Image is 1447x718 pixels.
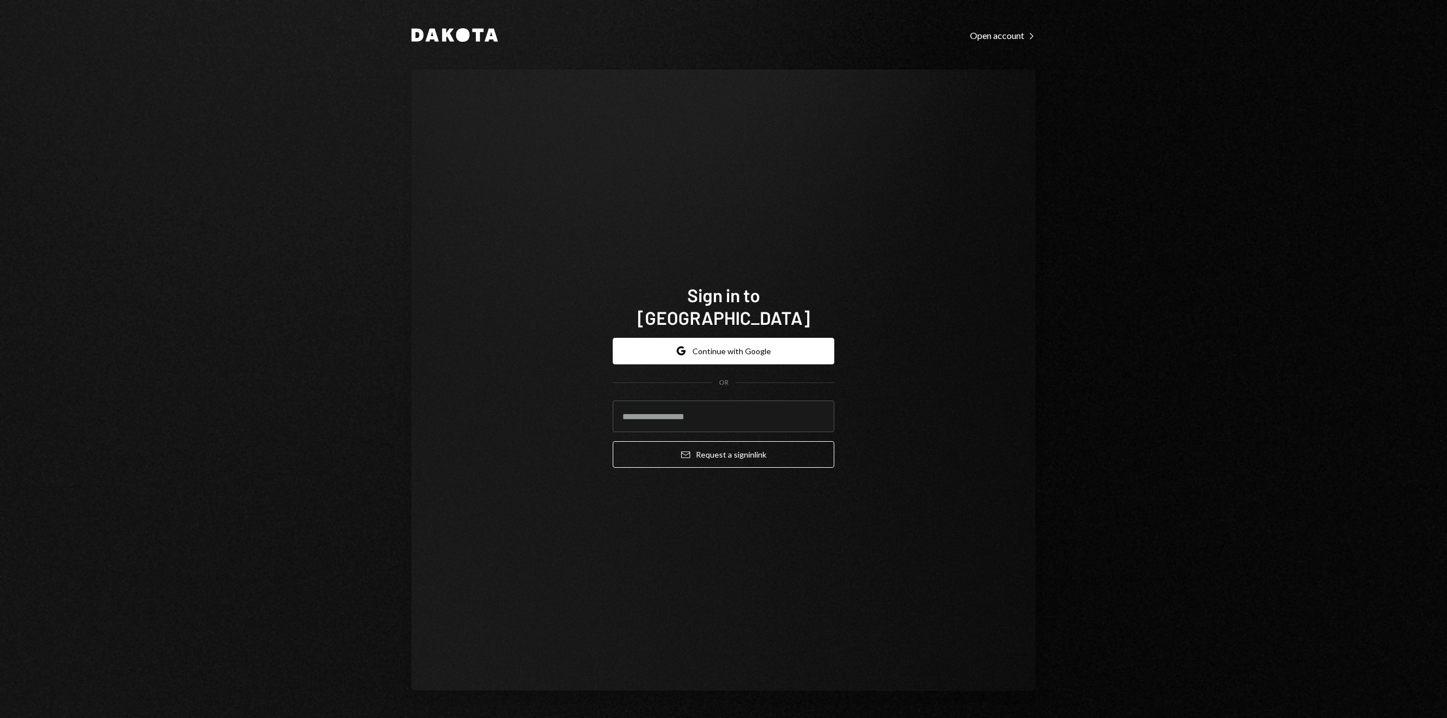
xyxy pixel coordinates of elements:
[719,378,729,388] div: OR
[613,441,834,468] button: Request a signinlink
[613,338,834,364] button: Continue with Google
[970,29,1036,41] a: Open account
[613,284,834,329] h1: Sign in to [GEOGRAPHIC_DATA]
[970,30,1036,41] div: Open account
